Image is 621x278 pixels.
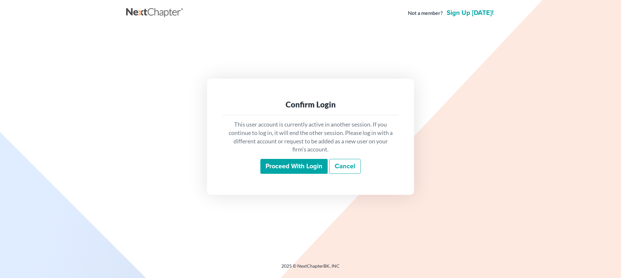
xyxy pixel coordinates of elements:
input: Proceed with login [260,159,328,174]
a: Sign up [DATE]! [445,10,495,16]
div: Confirm Login [228,99,393,110]
div: 2025 © NextChapterBK, INC [126,263,495,274]
p: This user account is currently active in another session. If you continue to log in, it will end ... [228,120,393,154]
strong: Not a member? [408,9,443,17]
a: Cancel [329,159,361,174]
